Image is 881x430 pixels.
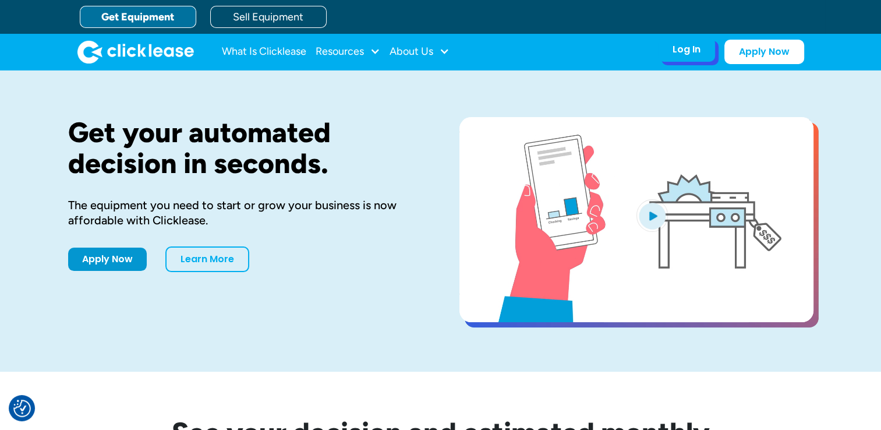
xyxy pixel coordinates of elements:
[68,248,147,271] a: Apply Now
[390,40,450,64] div: About Us
[636,199,668,232] img: Blue play button logo on a light blue circular background
[13,400,31,417] img: Revisit consent button
[77,40,194,64] a: home
[210,6,327,28] a: Sell Equipment
[68,198,422,228] div: The equipment you need to start or grow your business is now affordable with Clicklease.
[673,44,700,55] div: Log In
[68,117,422,179] h1: Get your automated decision in seconds.
[77,40,194,64] img: Clicklease logo
[13,400,31,417] button: Consent Preferences
[80,6,196,28] a: Get Equipment
[316,40,380,64] div: Resources
[724,40,804,64] a: Apply Now
[459,117,813,322] a: open lightbox
[222,40,306,64] a: What Is Clicklease
[165,246,249,272] a: Learn More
